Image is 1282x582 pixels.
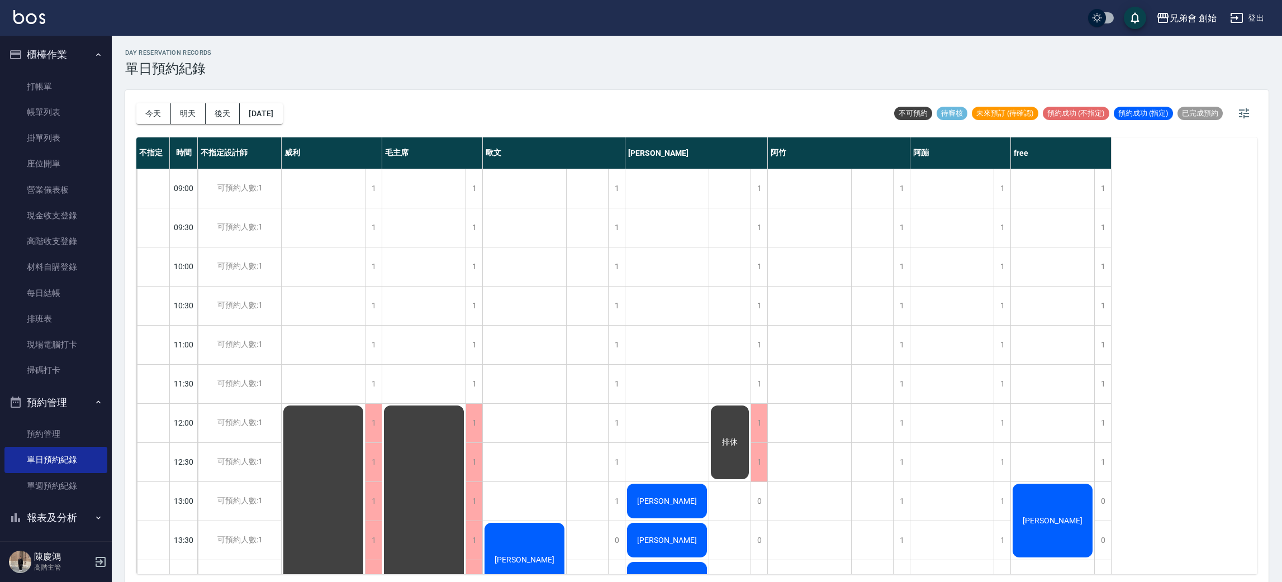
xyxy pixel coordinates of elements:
[365,521,382,560] div: 1
[365,247,382,286] div: 1
[994,404,1010,442] div: 1
[4,503,107,532] button: 報表及分析
[751,365,767,403] div: 1
[4,125,107,151] a: 掛單列表
[170,481,198,521] div: 13:00
[4,306,107,332] a: 排班表
[1094,482,1111,521] div: 0
[608,404,625,442] div: 1
[893,326,910,364] div: 1
[170,364,198,403] div: 11:30
[635,497,699,505] span: [PERSON_NAME]
[466,404,482,442] div: 1
[170,325,198,364] div: 11:00
[751,326,767,364] div: 1
[608,482,625,521] div: 1
[170,208,198,247] div: 09:30
[4,447,107,473] a: 單日預約紀錄
[4,357,107,383] a: 掃碼打卡
[466,287,482,325] div: 1
[34,562,91,573] p: 高階主管
[4,254,107,280] a: 材料自購登錄
[937,108,967,118] span: 待審核
[751,521,767,560] div: 0
[206,103,240,124] button: 後天
[170,442,198,481] div: 12:30
[751,287,767,325] div: 1
[466,443,482,481] div: 1
[240,103,282,124] button: [DATE]
[1114,108,1173,118] span: 預約成功 (指定)
[365,365,382,403] div: 1
[893,443,910,481] div: 1
[198,287,281,325] div: 可預約人數:1
[198,521,281,560] div: 可預約人數:1
[1011,137,1112,169] div: free
[994,169,1010,208] div: 1
[4,332,107,357] a: 現場電腦打卡
[893,208,910,247] div: 1
[1152,7,1221,30] button: 兄弟會 創始
[125,49,212,56] h2: day Reservation records
[365,404,382,442] div: 1
[1094,169,1111,208] div: 1
[1124,7,1146,29] button: save
[894,108,932,118] span: 不可預約
[994,365,1010,403] div: 1
[972,108,1038,118] span: 未來預訂 (待確認)
[4,99,107,125] a: 帳單列表
[4,228,107,254] a: 高階收支登錄
[171,103,206,124] button: 明天
[4,151,107,176] a: 座位開單
[910,137,1011,169] div: 阿蹦
[1177,108,1223,118] span: 已完成預約
[198,326,281,364] div: 可預約人數:1
[1094,208,1111,247] div: 1
[994,208,1010,247] div: 1
[751,482,767,521] div: 0
[4,177,107,203] a: 營業儀表板
[13,10,45,24] img: Logo
[136,137,170,169] div: 不指定
[635,536,699,545] span: [PERSON_NAME]
[4,388,107,417] button: 預約管理
[365,443,382,481] div: 1
[1226,8,1269,28] button: 登出
[751,208,767,247] div: 1
[198,137,282,169] div: 不指定設計師
[198,482,281,521] div: 可預約人數:1
[365,287,382,325] div: 1
[4,40,107,69] button: 櫃檯作業
[893,247,910,286] div: 1
[365,482,382,521] div: 1
[492,555,557,564] span: [PERSON_NAME]
[198,365,281,403] div: 可預約人數:1
[170,403,198,442] div: 12:00
[198,169,281,208] div: 可預約人數:1
[382,137,483,169] div: 毛主席
[768,137,910,169] div: 阿竹
[4,421,107,447] a: 預約管理
[608,365,625,403] div: 1
[1043,108,1109,118] span: 預約成功 (不指定)
[893,287,910,325] div: 1
[625,137,768,169] div: [PERSON_NAME]
[893,169,910,208] div: 1
[466,482,482,521] div: 1
[720,437,740,447] span: 排休
[282,137,382,169] div: 威利
[608,443,625,481] div: 1
[170,521,198,560] div: 13:30
[608,247,625,286] div: 1
[751,247,767,286] div: 1
[198,404,281,442] div: 可預約人數:1
[170,247,198,286] div: 10:00
[365,208,382,247] div: 1
[994,326,1010,364] div: 1
[4,280,107,306] a: 每日結帳
[1094,404,1111,442] div: 1
[198,443,281,481] div: 可預約人數:1
[994,482,1010,521] div: 1
[893,521,910,560] div: 1
[136,103,171,124] button: 今天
